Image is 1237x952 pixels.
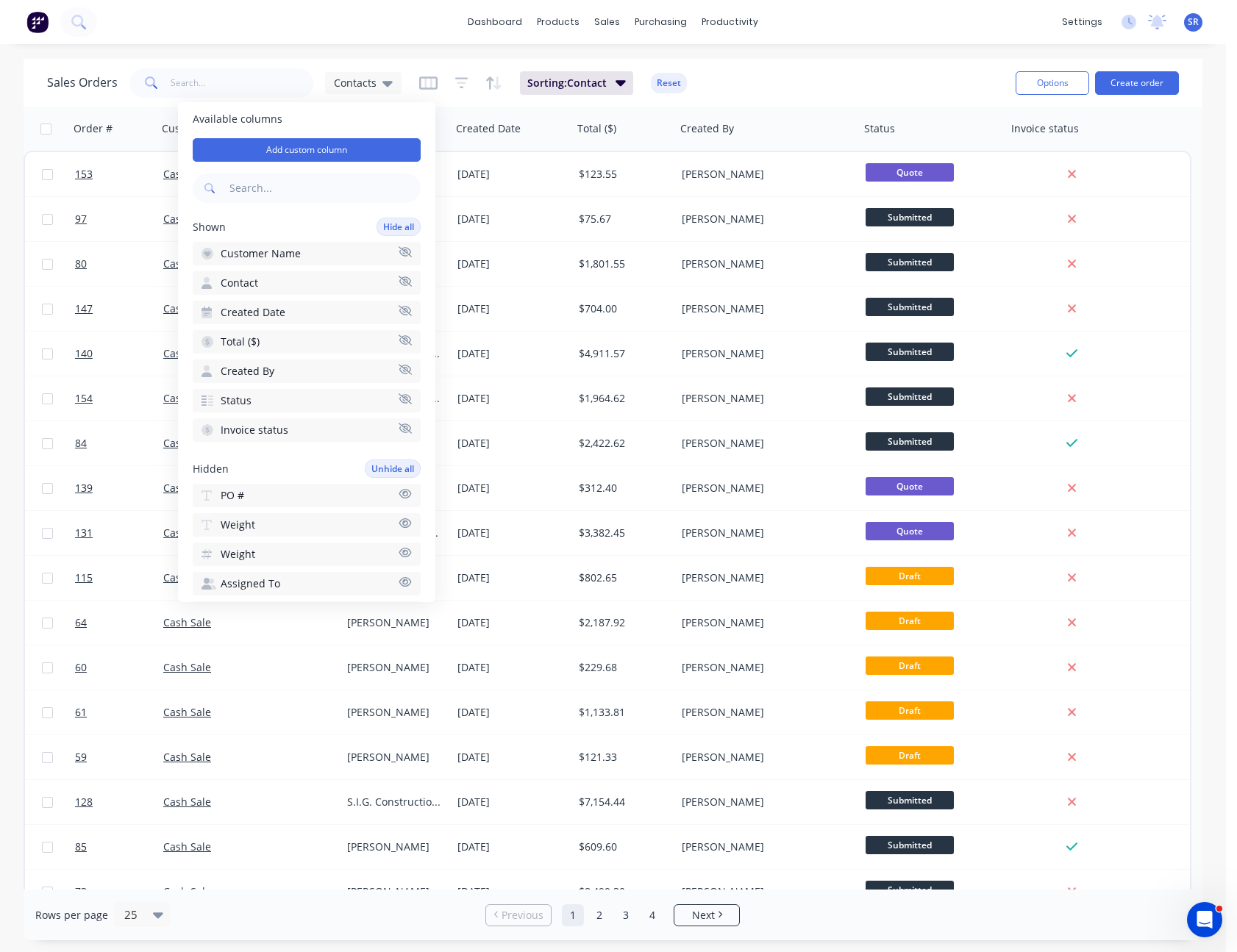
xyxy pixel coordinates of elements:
[75,750,87,765] span: 59
[460,11,530,33] a: dashboard
[486,908,551,923] a: Previous page
[641,904,663,926] a: Page 4
[163,750,211,764] a: Cash Sale
[864,121,895,136] div: Status
[163,705,211,719] a: Cash Sale
[365,459,421,478] button: Unhide all
[682,436,845,451] div: [PERSON_NAME]
[682,526,845,540] div: [PERSON_NAME]
[163,840,211,853] a: Cash Sale
[1011,121,1079,136] div: Invoice status
[694,11,766,33] div: productivity
[1016,71,1089,95] button: Options
[457,705,567,720] div: [DATE]
[193,418,421,442] button: Invoice status
[866,612,954,630] span: Draft
[579,436,666,451] div: $2,422.62
[347,795,441,809] div: S.I.G. Constructions
[347,615,441,630] div: [PERSON_NAME]
[682,795,845,809] div: [PERSON_NAME]
[866,881,954,899] span: Submitted
[75,301,93,316] span: 147
[457,660,567,675] div: [DATE]
[682,167,845,182] div: [PERSON_NAME]
[457,526,567,540] div: [DATE]
[163,615,211,629] a: Cash Sale
[75,287,163,331] a: 147
[457,570,567,585] div: [DATE]
[347,660,441,675] div: [PERSON_NAME]
[457,840,567,854] div: [DATE]
[682,481,845,495] div: [PERSON_NAME]
[163,795,211,809] a: Cash Sale
[75,376,163,420] a: 154
[221,518,255,532] span: Weight
[615,904,637,926] a: Page 3
[457,167,567,182] div: [DATE]
[457,346,567,361] div: [DATE]
[193,484,421,507] button: PO #
[47,76,118,90] h1: Sales Orders
[171,68,314,98] input: Search...
[651,73,687,93] button: Reset
[163,301,211,315] a: Cash Sale
[579,750,666,765] div: $121.33
[627,11,694,33] div: purchasing
[162,121,242,136] div: Customer Name
[74,121,113,136] div: Order #
[221,334,260,349] span: Total ($)
[75,152,163,196] a: 153
[347,840,441,854] div: [PERSON_NAME]
[193,138,421,162] button: Add custom column
[193,601,421,625] button: Billing Address
[75,884,87,899] span: 73
[866,791,954,809] span: Submitted
[221,393,252,408] span: Status
[75,197,163,241] a: 97
[682,570,845,585] div: [PERSON_NAME]
[347,750,441,765] div: [PERSON_NAME]
[682,884,845,899] div: [PERSON_NAME]
[193,572,421,595] button: Assigned To
[26,11,49,33] img: Factory
[75,257,87,271] span: 80
[221,488,244,503] span: PO #
[866,298,954,316] span: Submitted
[457,391,567,406] div: [DATE]
[193,389,421,412] button: Status
[866,522,954,540] span: Quote
[75,780,163,824] a: 128
[456,121,521,136] div: Created Date
[530,11,587,33] div: products
[457,257,567,271] div: [DATE]
[193,359,421,383] button: Created By
[163,167,211,181] a: Cash Sale
[75,660,87,675] span: 60
[579,795,666,809] div: $7,154.44
[347,884,441,899] div: [PERSON_NAME]
[221,576,280,591] span: Assigned To
[579,167,666,182] div: $123.55
[692,908,715,923] span: Next
[163,346,211,360] a: Cash Sale
[457,436,567,451] div: [DATE]
[221,423,288,437] span: Invoice status
[520,71,633,95] button: Sorting:Contact
[866,343,954,361] span: Submitted
[347,705,441,720] div: [PERSON_NAME]
[579,391,666,406] div: $1,964.62
[334,75,377,90] span: Contacts
[682,346,845,361] div: [PERSON_NAME]
[75,601,163,645] a: 64
[587,11,627,33] div: sales
[75,615,87,630] span: 64
[457,795,567,809] div: [DATE]
[866,208,954,226] span: Submitted
[866,253,954,271] span: Submitted
[193,330,421,354] button: Total ($)
[163,212,211,226] a: Cash Sale
[866,477,954,495] span: Quote
[579,570,666,585] div: $802.65
[193,462,229,476] span: Hidden
[163,481,211,495] a: Cash Sale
